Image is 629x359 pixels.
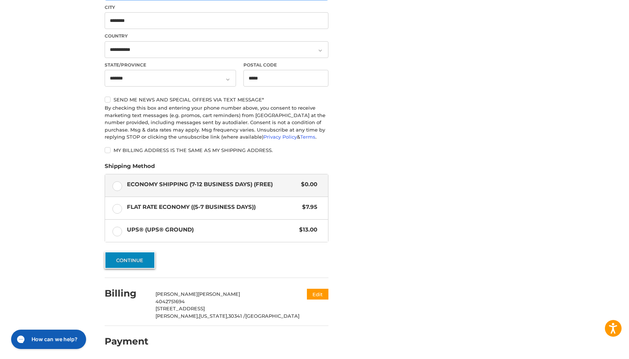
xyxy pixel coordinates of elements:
[155,291,198,297] span: [PERSON_NAME]
[295,226,317,234] span: $13.00
[105,336,148,347] h2: Payment
[105,33,328,39] label: Country
[127,203,299,211] span: Flat Rate Economy ((5-7 Business Days))
[228,313,245,319] span: 30341 /
[198,291,240,297] span: [PERSON_NAME]
[298,203,317,211] span: $7.95
[297,180,317,189] span: $0.00
[7,327,88,352] iframe: Gorgias live chat messenger
[155,313,199,319] span: [PERSON_NAME],
[263,134,297,140] a: Privacy Policy
[155,305,205,311] span: [STREET_ADDRESS]
[105,104,328,141] div: By checking this box and entering your phone number above, you consent to receive marketing text ...
[199,313,228,319] span: [US_STATE],
[127,226,296,234] span: UPS® (UPS® Ground)
[105,147,328,153] label: My billing address is the same as my shipping address.
[105,62,236,68] label: State/Province
[127,180,298,189] span: Economy Shipping (7-12 Business Days) (Free)
[155,298,185,304] span: 4042751694
[307,289,328,300] button: Edit
[105,162,155,174] legend: Shipping Method
[105,252,155,269] button: Continue
[105,4,328,11] label: City
[300,134,315,140] a: Terms
[105,288,148,299] h2: Billing
[243,62,329,68] label: Postal Code
[105,97,328,103] label: Send me news and special offers via text message*
[245,313,299,319] span: [GEOGRAPHIC_DATA]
